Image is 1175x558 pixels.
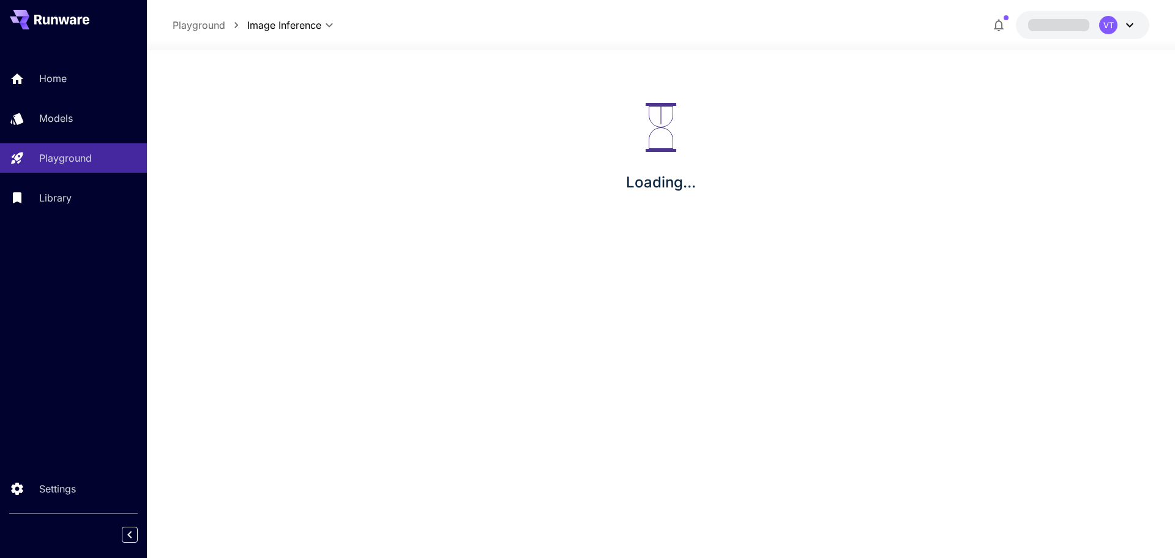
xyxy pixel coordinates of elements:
p: Library [39,190,72,205]
nav: breadcrumb [173,18,247,32]
button: VT [1016,11,1149,39]
p: Loading... [626,172,696,194]
a: Playground [173,18,225,32]
div: Collapse sidebar [131,524,147,546]
p: Models [39,111,73,126]
div: VT [1099,16,1117,34]
span: Image Inference [247,18,321,32]
p: Playground [39,151,92,165]
p: Home [39,71,67,86]
p: Settings [39,481,76,496]
button: Collapse sidebar [122,527,138,543]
